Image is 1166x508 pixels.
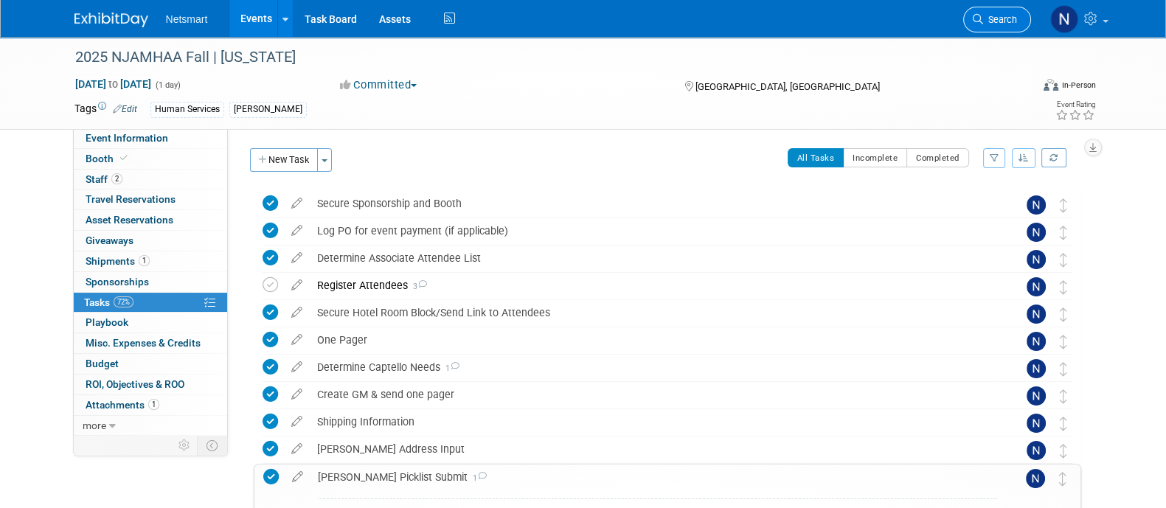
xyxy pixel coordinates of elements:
[1060,253,1067,267] i: Move task
[86,358,119,369] span: Budget
[284,442,310,456] a: edit
[1027,414,1046,433] img: Nina Finn
[74,77,152,91] span: [DATE] [DATE]
[1061,80,1095,91] div: In-Person
[1060,389,1067,403] i: Move task
[284,415,310,428] a: edit
[86,316,128,328] span: Playbook
[285,470,310,484] a: edit
[74,416,227,436] a: more
[284,197,310,210] a: edit
[310,327,997,352] div: One Pager
[1027,277,1046,296] img: Nina Finn
[284,224,310,237] a: edit
[74,251,227,271] a: Shipments1
[1027,359,1046,378] img: Nina Finn
[172,436,198,455] td: Personalize Event Tab Strip
[1055,101,1094,108] div: Event Rating
[86,276,149,288] span: Sponsorships
[310,464,996,490] div: [PERSON_NAME] Picklist Submit
[284,361,310,374] a: edit
[284,279,310,292] a: edit
[74,231,227,251] a: Giveaways
[229,102,307,117] div: [PERSON_NAME]
[74,210,227,230] a: Asset Reservations
[1027,195,1046,215] img: Nina Finn
[74,272,227,292] a: Sponsorships
[120,154,128,162] i: Booth reservation complete
[310,355,997,380] div: Determine Captello Needs
[944,77,1096,99] div: Event Format
[440,363,459,373] span: 1
[1060,198,1067,212] i: Move task
[74,354,227,374] a: Budget
[86,173,122,185] span: Staff
[86,255,150,267] span: Shipments
[86,337,201,349] span: Misc. Expenses & Credits
[83,420,106,431] span: more
[1044,79,1058,91] img: Format-Inperson.png
[1060,226,1067,240] i: Move task
[150,102,224,117] div: Human Services
[139,255,150,266] span: 1
[250,148,318,172] button: New Task
[1027,386,1046,406] img: Nina Finn
[310,382,997,407] div: Create GM & send one pager
[86,378,184,390] span: ROI, Objectives & ROO
[963,7,1031,32] a: Search
[310,273,997,298] div: Register Attendees
[74,189,227,209] a: Travel Reservations
[74,170,227,189] a: Staff2
[74,313,227,333] a: Playbook
[166,13,208,25] span: Netsmart
[310,300,997,325] div: Secure Hotel Room Block/Send Link to Attendees
[1026,469,1045,488] img: Nina Finn
[114,296,133,307] span: 72%
[84,296,133,308] span: Tasks
[148,399,159,410] span: 1
[284,306,310,319] a: edit
[74,101,137,118] td: Tags
[284,333,310,347] a: edit
[468,473,487,483] span: 1
[1027,332,1046,351] img: Nina Finn
[1060,362,1067,376] i: Move task
[1027,305,1046,324] img: Nina Finn
[154,80,181,90] span: (1 day)
[1060,417,1067,431] i: Move task
[86,153,131,164] span: Booth
[788,148,844,167] button: All Tasks
[1059,472,1066,486] i: Move task
[1027,250,1046,269] img: Nina Finn
[74,13,148,27] img: ExhibitDay
[408,282,427,291] span: 3
[983,14,1017,25] span: Search
[310,246,997,271] div: Determine Associate Attendee List
[1027,223,1046,242] img: Nina Finn
[74,395,227,415] a: Attachments1
[74,293,227,313] a: Tasks72%
[106,78,120,90] span: to
[86,399,159,411] span: Attachments
[74,149,227,169] a: Booth
[284,388,310,401] a: edit
[70,44,1009,71] div: 2025 NJAMHAA Fall | [US_STATE]
[310,191,997,216] div: Secure Sponsorship and Booth
[1041,148,1066,167] a: Refresh
[310,409,997,434] div: Shipping Information
[284,251,310,265] a: edit
[86,234,133,246] span: Giveaways
[310,436,997,462] div: [PERSON_NAME] Address Input
[843,148,907,167] button: Incomplete
[74,333,227,353] a: Misc. Expenses & Credits
[86,193,176,205] span: Travel Reservations
[1050,5,1078,33] img: Nina Finn
[1027,441,1046,460] img: Nina Finn
[310,218,997,243] div: Log PO for event payment (if applicable)
[1060,335,1067,349] i: Move task
[906,148,969,167] button: Completed
[113,104,137,114] a: Edit
[111,173,122,184] span: 2
[74,128,227,148] a: Event Information
[695,81,880,92] span: [GEOGRAPHIC_DATA], [GEOGRAPHIC_DATA]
